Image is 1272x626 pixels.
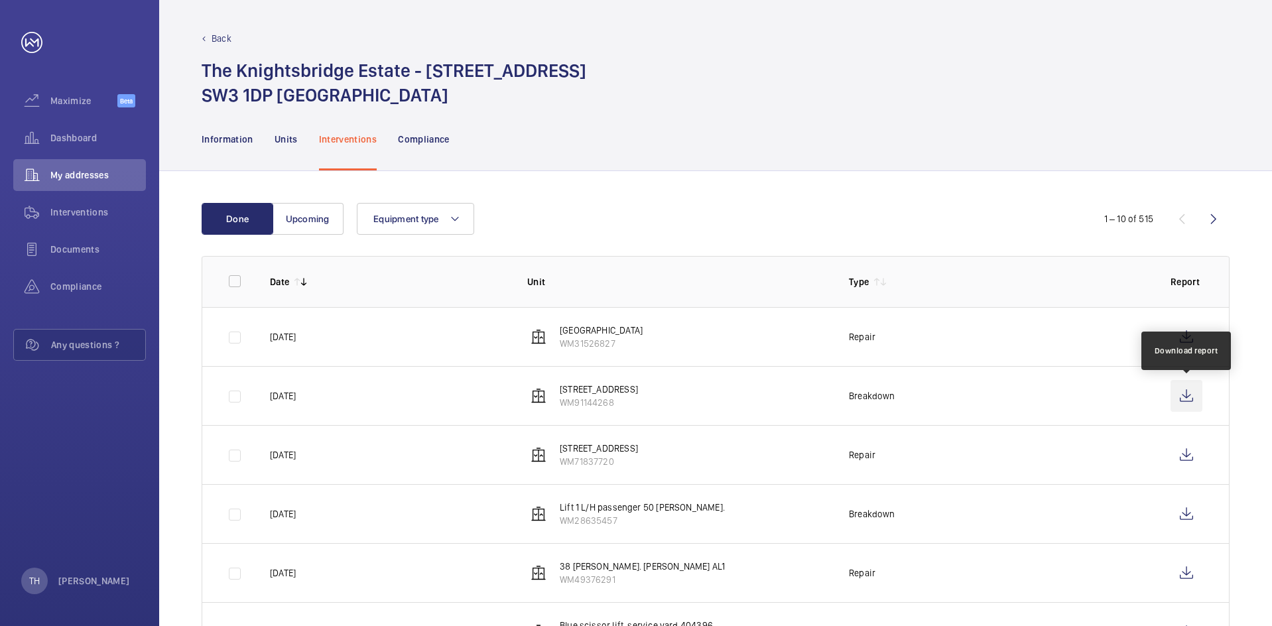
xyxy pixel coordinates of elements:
[202,58,586,107] h1: The Knightsbridge Estate - [STREET_ADDRESS] SW3 1DP [GEOGRAPHIC_DATA]
[849,389,895,403] p: Breakdown
[270,448,296,462] p: [DATE]
[560,501,725,514] p: Lift 1 L/H passenger 50 [PERSON_NAME].
[50,131,146,145] span: Dashboard
[270,275,289,288] p: Date
[50,280,146,293] span: Compliance
[849,330,875,344] p: Repair
[560,573,725,586] p: WM49376291
[270,566,296,580] p: [DATE]
[531,388,546,404] img: elevator.svg
[560,442,638,455] p: [STREET_ADDRESS]
[212,32,231,45] p: Back
[1171,275,1202,288] p: Report
[270,330,296,344] p: [DATE]
[29,574,40,588] p: TH
[202,133,253,146] p: Information
[373,214,439,224] span: Equipment type
[560,455,638,468] p: WM71837720
[398,133,450,146] p: Compliance
[531,506,546,522] img: elevator.svg
[560,560,725,573] p: 38 [PERSON_NAME]. [PERSON_NAME] AL1
[849,507,895,521] p: Breakdown
[272,203,344,235] button: Upcoming
[560,337,643,350] p: WM31526827
[849,448,875,462] p: Repair
[50,243,146,256] span: Documents
[560,324,643,337] p: [GEOGRAPHIC_DATA]
[58,574,130,588] p: [PERSON_NAME]
[270,389,296,403] p: [DATE]
[270,507,296,521] p: [DATE]
[560,383,638,396] p: [STREET_ADDRESS]
[560,514,725,527] p: WM28635457
[531,329,546,345] img: elevator.svg
[531,565,546,581] img: elevator.svg
[849,566,875,580] p: Repair
[560,396,638,409] p: WM91144268
[117,94,135,107] span: Beta
[51,338,145,351] span: Any questions ?
[50,206,146,219] span: Interventions
[202,203,273,235] button: Done
[50,94,117,107] span: Maximize
[50,168,146,182] span: My addresses
[531,447,546,463] img: elevator.svg
[275,133,298,146] p: Units
[319,133,377,146] p: Interventions
[1155,345,1218,357] div: Download report
[357,203,474,235] button: Equipment type
[1104,212,1153,225] div: 1 – 10 of 515
[849,275,869,288] p: Type
[527,275,828,288] p: Unit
